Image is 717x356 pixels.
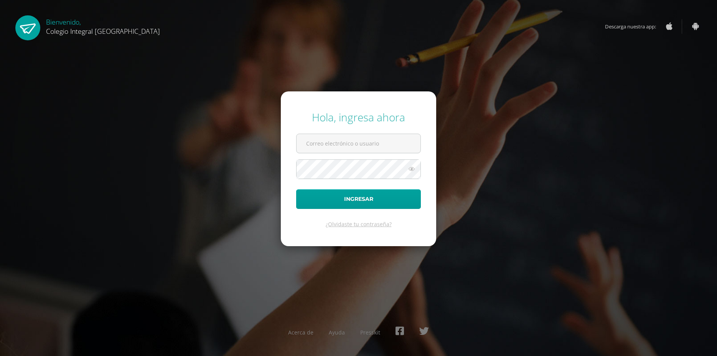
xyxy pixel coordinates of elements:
div: Hola, ingresa ahora [296,110,421,124]
div: Bienvenido, [46,15,160,36]
button: Ingresar [296,189,421,209]
a: ¿Olvidaste tu contraseña? [326,220,392,228]
span: Descarga nuestra app: [605,19,664,34]
a: Acerca de [288,329,313,336]
a: Ayuda [329,329,345,336]
a: Presskit [360,329,380,336]
span: Colegio Integral [GEOGRAPHIC_DATA] [46,26,160,36]
input: Correo electrónico o usuario [297,134,420,153]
